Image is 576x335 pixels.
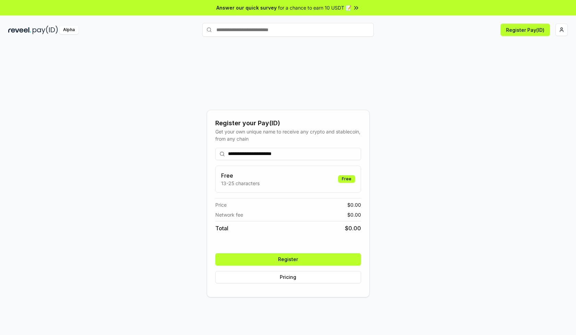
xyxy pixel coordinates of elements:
div: Alpha [59,26,79,34]
span: Total [215,224,228,232]
button: Pricing [215,271,361,283]
p: 13-25 characters [221,180,260,187]
button: Register [215,253,361,266]
h3: Free [221,171,260,180]
button: Register Pay(ID) [501,24,550,36]
img: reveel_dark [8,26,31,34]
span: $ 0.00 [347,211,361,218]
div: Free [338,175,355,183]
div: Register your Pay(ID) [215,118,361,128]
span: Network fee [215,211,243,218]
span: $ 0.00 [347,201,361,208]
span: $ 0.00 [345,224,361,232]
span: for a chance to earn 10 USDT 📝 [278,4,351,11]
span: Price [215,201,227,208]
div: Get your own unique name to receive any crypto and stablecoin, from any chain [215,128,361,142]
img: pay_id [33,26,58,34]
span: Answer our quick survey [216,4,277,11]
